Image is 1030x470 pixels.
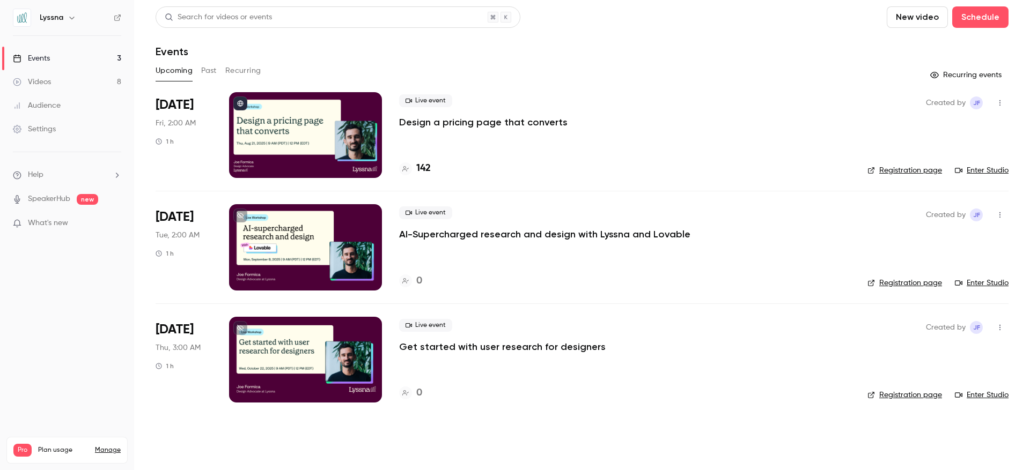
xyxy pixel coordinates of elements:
[156,321,194,338] span: [DATE]
[40,12,63,23] h6: Lyssna
[156,249,174,258] div: 1 h
[399,386,422,400] a: 0
[28,218,68,229] span: What's new
[13,124,56,135] div: Settings
[156,92,212,178] div: Aug 21 Thu, 12:00 PM (America/New York)
[156,317,212,402] div: Oct 22 Wed, 12:00 PM (America/New York)
[926,208,966,221] span: Created by
[13,77,51,87] div: Videos
[399,274,422,288] a: 0
[867,278,942,288] a: Registration page
[887,6,948,28] button: New video
[156,230,200,241] span: Tue, 2:00 AM
[867,390,942,400] a: Registration page
[156,137,174,146] div: 1 h
[970,321,983,334] span: Joe Formica
[156,362,174,370] div: 1 h
[952,6,1009,28] button: Schedule
[973,321,980,334] span: JF
[925,66,1009,84] button: Recurring events
[399,116,568,129] a: Design a pricing page that converts
[926,96,966,109] span: Created by
[156,342,201,353] span: Thu, 3:00 AM
[108,219,121,228] iframe: Noticeable Trigger
[77,194,98,205] span: new
[13,444,32,457] span: Pro
[156,118,196,129] span: Fri, 2:00 AM
[926,321,966,334] span: Created by
[156,96,194,114] span: [DATE]
[225,62,261,79] button: Recurring
[416,161,431,176] h4: 142
[156,62,193,79] button: Upcoming
[399,228,690,241] a: AI-Supercharged research and design with Lyssna and Lovable
[28,169,43,181] span: Help
[399,161,431,176] a: 142
[38,446,89,454] span: Plan usage
[973,208,980,221] span: JF
[867,165,942,176] a: Registration page
[399,94,452,107] span: Live event
[399,206,452,219] span: Live event
[970,208,983,221] span: Joe Formica
[13,100,61,111] div: Audience
[955,390,1009,400] a: Enter Studio
[970,96,983,109] span: Joe Formica
[13,9,31,26] img: Lyssna
[955,278,1009,288] a: Enter Studio
[13,169,121,181] li: help-dropdown-opener
[156,204,212,290] div: Sep 8 Mon, 12:00 PM (America/New York)
[28,193,70,205] a: SpeakerHub
[156,208,194,226] span: [DATE]
[13,53,50,64] div: Events
[156,45,188,58] h1: Events
[399,319,452,332] span: Live event
[201,62,217,79] button: Past
[399,340,606,353] a: Get started with user research for designers
[973,96,980,109] span: JF
[95,446,121,454] a: Manage
[416,386,422,400] h4: 0
[416,274,422,288] h4: 0
[165,12,272,23] div: Search for videos or events
[955,165,1009,176] a: Enter Studio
